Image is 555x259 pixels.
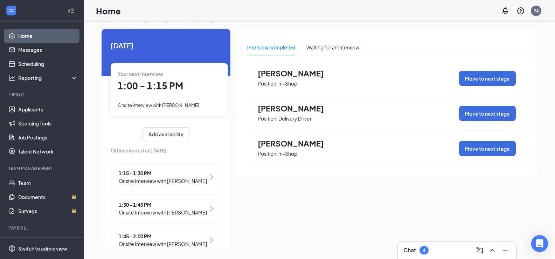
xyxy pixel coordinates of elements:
[8,92,77,98] div: Hiring
[488,246,497,254] svg: ChevronUp
[499,245,511,256] button: Minimize
[423,247,425,253] div: 4
[118,102,199,108] span: Onsite Interview with [PERSON_NAME]
[258,104,335,113] span: [PERSON_NAME]
[18,204,78,218] a: SurveysCrown
[119,169,207,177] span: 1:15 - 1:30 PM
[18,116,78,130] a: Sourcing Tools
[18,29,78,43] a: Home
[278,80,297,87] p: In-Shop
[487,245,498,256] button: ChevronUp
[18,74,78,81] div: Reporting
[119,232,207,240] span: 1:45 - 2:00 PM
[258,150,278,157] p: Position:
[8,7,15,14] svg: WorkstreamLogo
[474,245,485,256] button: ComposeMessage
[516,7,525,15] svg: QuestionInfo
[534,8,539,14] div: 2A
[476,246,484,254] svg: ComposeMessage
[8,245,15,252] svg: Settings
[403,246,416,254] h3: Chat
[119,201,207,209] span: 1:30 - 1:45 PM
[18,144,78,158] a: Talent Network
[143,127,189,141] button: Add availability
[111,146,221,154] span: Other events for [DATE]
[18,102,78,116] a: Applicants
[531,235,548,252] div: Open Intercom Messenger
[258,115,278,122] p: Position:
[8,225,77,231] div: Payroll
[258,69,335,78] span: [PERSON_NAME]
[18,43,78,57] a: Messages
[501,246,509,254] svg: Minimize
[459,106,516,121] button: Move to next stage
[118,71,163,77] span: Your next interview
[68,7,75,14] svg: Collapse
[119,209,207,216] span: Onsite Interview with [PERSON_NAME]
[18,190,78,204] a: DocumentsCrown
[8,165,77,171] div: Team Management
[258,139,335,148] span: [PERSON_NAME]
[18,236,78,250] a: PayrollCrown
[18,245,67,252] div: Switch to admin view
[18,176,78,190] a: Team
[96,5,121,17] h1: Home
[247,43,295,51] div: Interview completed
[278,150,297,157] p: In-Shop
[111,40,221,51] span: [DATE]
[459,141,516,156] button: Move to next stage
[306,43,359,51] div: Waiting for an interview
[459,71,516,86] button: Move to next stage
[278,115,312,122] p: Delivery Driver
[18,57,78,71] a: Scheduling
[118,80,183,91] span: 1:00 - 1:15 PM
[18,130,78,144] a: Job Postings
[119,177,207,185] span: Onsite Interview with [PERSON_NAME]
[501,7,509,15] svg: Notifications
[119,240,207,248] span: Onsite Interview with [PERSON_NAME]
[258,80,278,87] p: Position:
[8,74,15,81] svg: Analysis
